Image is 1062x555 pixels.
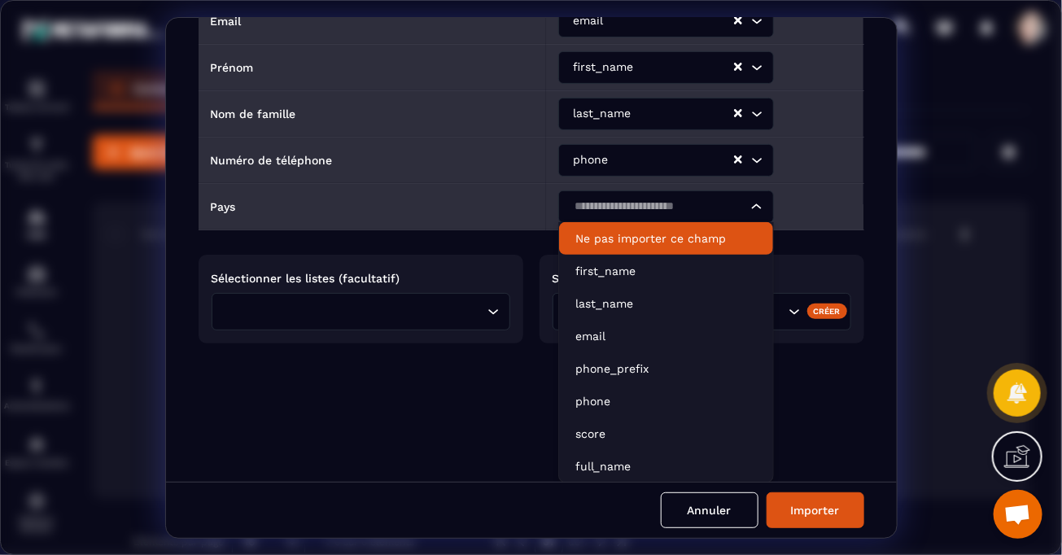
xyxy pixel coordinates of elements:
input: Search for option [229,303,483,321]
div: Search for option [558,190,774,223]
p: Nom de famille [211,107,296,120]
p: first_name [575,263,757,279]
p: score [575,426,757,442]
span: email [569,12,606,30]
span: last_name [569,105,634,123]
div: Ouvrir le chat [994,490,1042,539]
div: Search for option [558,144,774,177]
p: Ne pas importer ce champ [575,230,757,247]
p: full_name [575,458,757,474]
button: Importer [767,492,864,528]
p: Sélectionner les étiquettes (facultatif) [553,272,851,285]
p: phone [575,393,757,409]
span: phone [569,151,611,169]
button: Clear Selected [734,107,742,120]
p: Prénom [211,61,254,74]
span: first_name [569,59,636,76]
p: last_name [575,295,757,312]
button: Annuler [661,492,758,528]
input: Search for option [634,105,732,123]
div: Search for option [212,293,510,330]
p: email [575,328,757,344]
input: Search for option [569,198,747,216]
div: Créer [807,304,847,318]
p: Email [211,15,242,28]
input: Search for option [611,151,732,169]
div: Search for option [558,5,774,37]
p: Pays [211,200,236,213]
p: phone_prefix [575,361,757,377]
button: Clear Selected [734,154,742,166]
p: Sélectionner les listes (facultatif) [212,272,510,285]
div: Search for option [558,51,774,84]
button: Clear Selected [734,15,742,27]
div: Search for option [558,98,774,130]
button: Clear Selected [734,61,742,73]
div: Search for option [553,293,851,330]
p: Numéro de téléphone [211,154,333,167]
input: Search for option [606,12,732,30]
input: Search for option [636,59,732,76]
